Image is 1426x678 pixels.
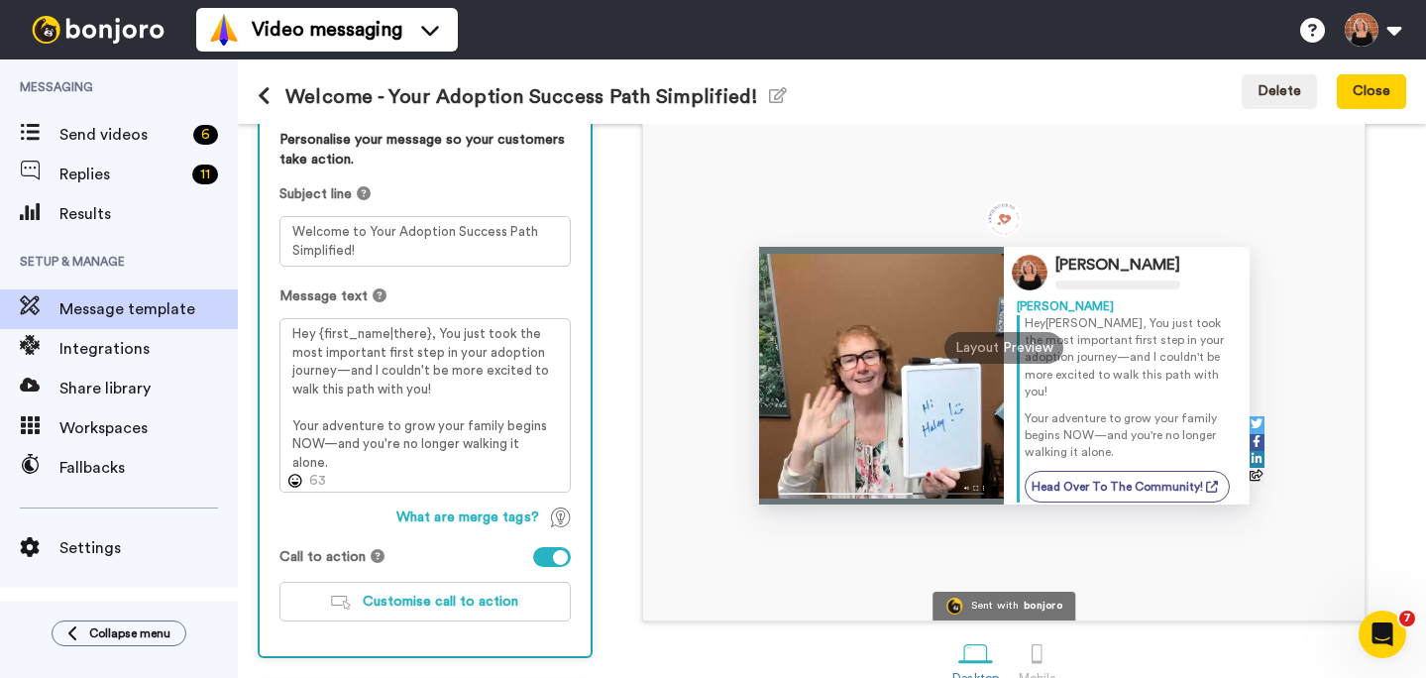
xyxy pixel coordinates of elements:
span: Message template [59,297,238,321]
span: Video messaging [252,16,402,44]
textarea: Welcome to Your Adoption Success Path Simplified! [279,216,571,267]
span: Integrations [59,337,238,361]
span: Message text [279,286,368,306]
span: Workspaces [59,416,238,440]
img: vm-color.svg [208,14,240,46]
span: Call to action [279,547,366,567]
div: Sent with [971,601,1019,612]
span: Fallbacks [59,456,238,480]
span: What are merge tags? [396,508,539,527]
p: Your adventure to grow your family begins NOW—and you're no longer walking it alone. [1025,410,1237,461]
img: player-controls-full.svg [759,476,1005,505]
div: [PERSON_NAME] [1055,256,1180,275]
span: Subject line [279,184,352,204]
span: 7 [1399,611,1415,626]
span: Share library [59,377,238,400]
button: Customise call to action [279,582,571,621]
span: Results [59,202,238,226]
img: 8b327708-5ebf-42ac-9a84-e862d1be3715 [986,201,1022,237]
img: bj-logo-header-white.svg [24,16,172,44]
span: Replies [59,163,184,186]
button: Close [1337,74,1406,110]
label: Personalise your message so your customers take action. [279,130,571,169]
img: TagTips.svg [551,508,571,527]
img: Bonjoro Logo [946,598,963,615]
textarea: Hey {first_name|there}, You just took the most important first step in your adoption journey—and ... [279,318,571,493]
iframe: Intercom live chat [1359,611,1406,658]
div: [PERSON_NAME] [1017,298,1237,315]
div: bonjoro [1024,601,1062,612]
div: Layout Preview [944,332,1063,364]
a: Head Over To The Community! [1025,471,1230,503]
button: Delete [1242,74,1317,110]
span: Customise call to action [363,595,518,609]
p: Hey [PERSON_NAME] , You just took the most important first step in your adoption journey—and I co... [1025,315,1237,400]
span: Settings [59,536,238,560]
span: Send videos [59,123,185,147]
span: Collapse menu [89,625,170,641]
div: 6 [193,125,218,145]
img: Profile Image [1012,255,1047,290]
button: Collapse menu [52,621,186,646]
h1: Welcome - Your Adoption Success Path Simplified! [258,85,787,108]
div: 11 [192,165,218,184]
img: customiseCTA.svg [331,596,351,610]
